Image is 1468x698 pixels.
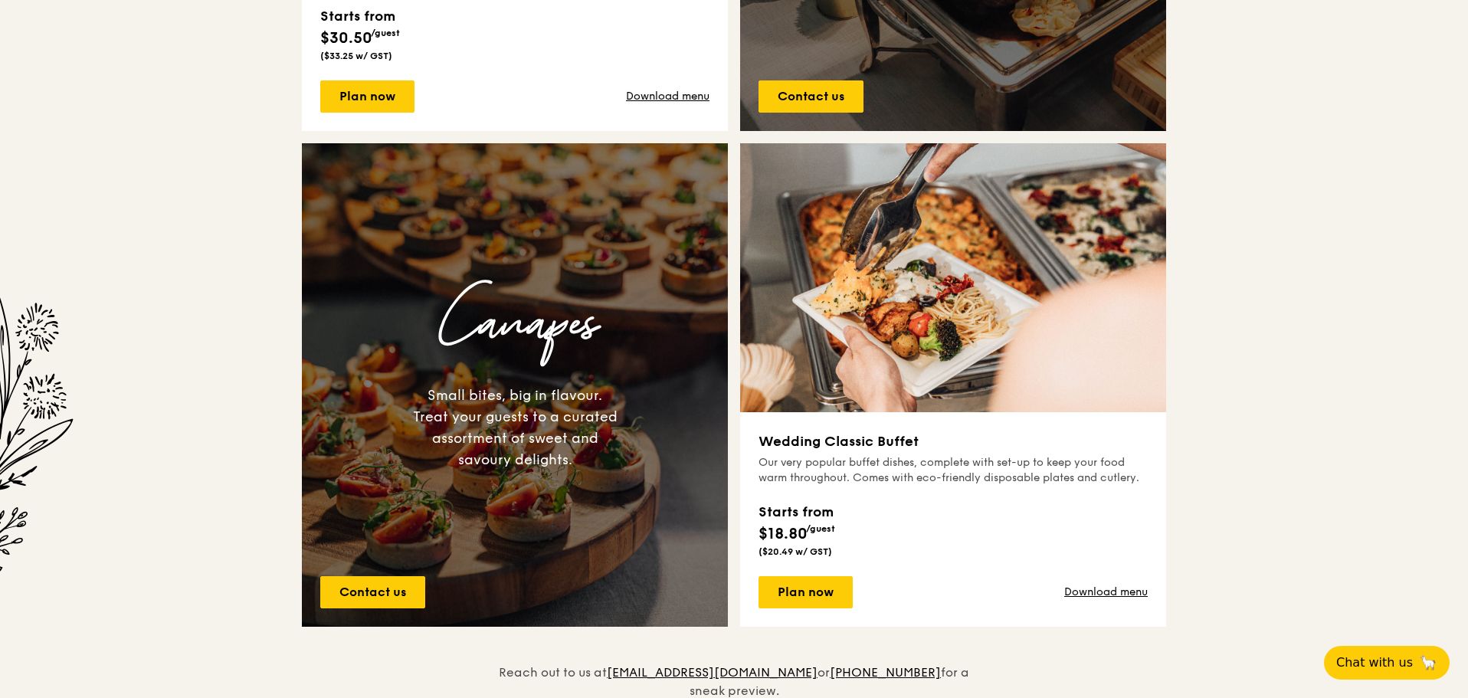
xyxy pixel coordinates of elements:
div: ($20.49 w/ GST) [759,546,835,558]
div: Starts from [320,5,400,27]
h3: Canapes [314,275,716,372]
div: Starts from [759,501,835,523]
div: Small bites, big in flavour. Treat your guests to a curated assortment of sweet and savoury delig... [412,385,618,470]
div: ($33.25 w/ GST) [320,50,400,62]
a: Download menu [1064,585,1148,600]
span: Chat with us [1336,654,1413,672]
a: Download menu [626,89,709,104]
div: $30.50 [320,5,400,50]
button: Chat with us🦙 [1324,646,1450,680]
span: 🦙 [1419,654,1437,672]
a: Contact us [759,80,863,113]
h3: Wedding Classic Buffet [759,431,1148,452]
a: Contact us [320,576,425,608]
div: $18.80 [759,501,835,546]
span: /guest [371,28,400,38]
a: Plan now [759,576,853,608]
img: grain-wedding-classic-buffet-thumbnail.jpg [740,143,1166,412]
div: Our very popular buffet dishes, complete with set-up to keep your food warm throughout. Comes wit... [759,455,1148,486]
a: [PHONE_NUMBER] [830,665,941,680]
a: Plan now [320,80,415,113]
span: /guest [806,523,835,534]
a: [EMAIL_ADDRESS][DOMAIN_NAME] [607,665,818,680]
